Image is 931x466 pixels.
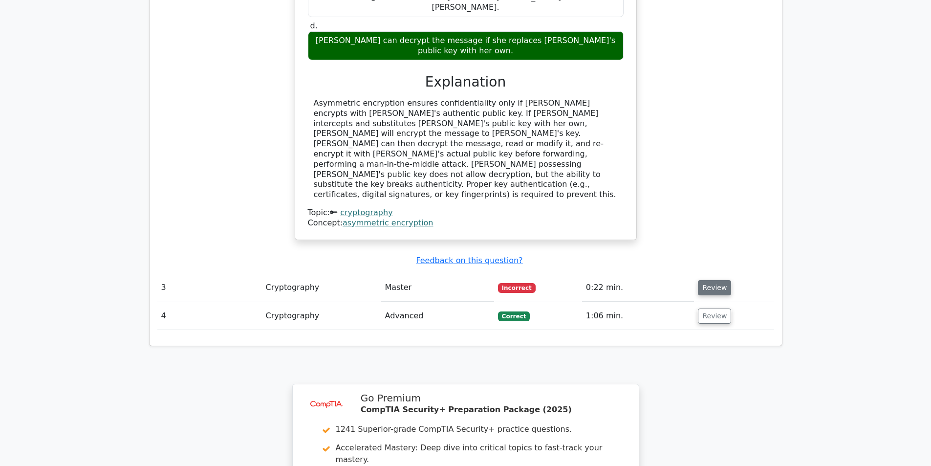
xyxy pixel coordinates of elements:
td: Cryptography [262,274,381,302]
a: cryptography [340,208,392,217]
button: Review [698,309,731,324]
div: Concept: [308,218,624,228]
td: 3 [157,274,262,302]
h3: Explanation [314,74,618,90]
span: Correct [498,311,530,321]
span: Incorrect [498,283,536,293]
div: Asymmetric encryption ensures confidentiality only if [PERSON_NAME] encrypts with [PERSON_NAME]'s... [314,98,618,200]
td: 1:06 min. [582,302,694,330]
div: Topic: [308,208,624,218]
a: asymmetric encryption [343,218,433,227]
span: d. [310,21,318,30]
td: Advanced [381,302,494,330]
button: Review [698,280,731,295]
a: Feedback on this question? [416,256,522,265]
td: Cryptography [262,302,381,330]
div: [PERSON_NAME] can decrypt the message if she replaces [PERSON_NAME]'s public key with her own. [308,31,624,61]
td: 4 [157,302,262,330]
td: Master [381,274,494,302]
td: 0:22 min. [582,274,694,302]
